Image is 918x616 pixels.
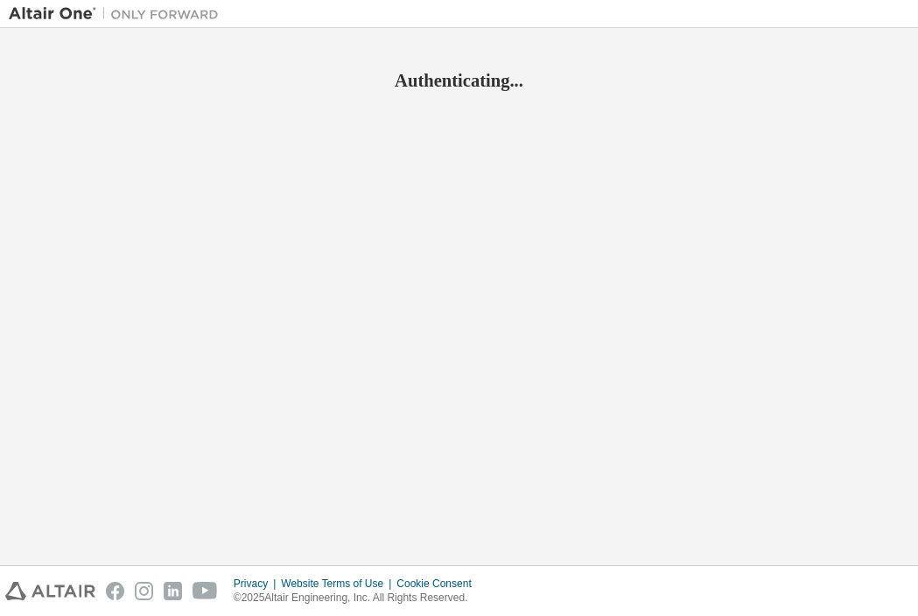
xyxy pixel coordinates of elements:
[396,577,481,591] div: Cookie Consent
[9,5,228,23] img: Altair One
[164,582,182,600] img: linkedin.svg
[135,582,153,600] img: instagram.svg
[193,582,218,600] img: youtube.svg
[234,577,281,591] div: Privacy
[281,577,396,591] div: Website Terms of Use
[234,591,482,605] p: © 2025 Altair Engineering, Inc. All Rights Reserved.
[9,69,909,92] h2: Authenticating...
[5,582,95,600] img: altair_logo.svg
[106,582,124,600] img: facebook.svg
